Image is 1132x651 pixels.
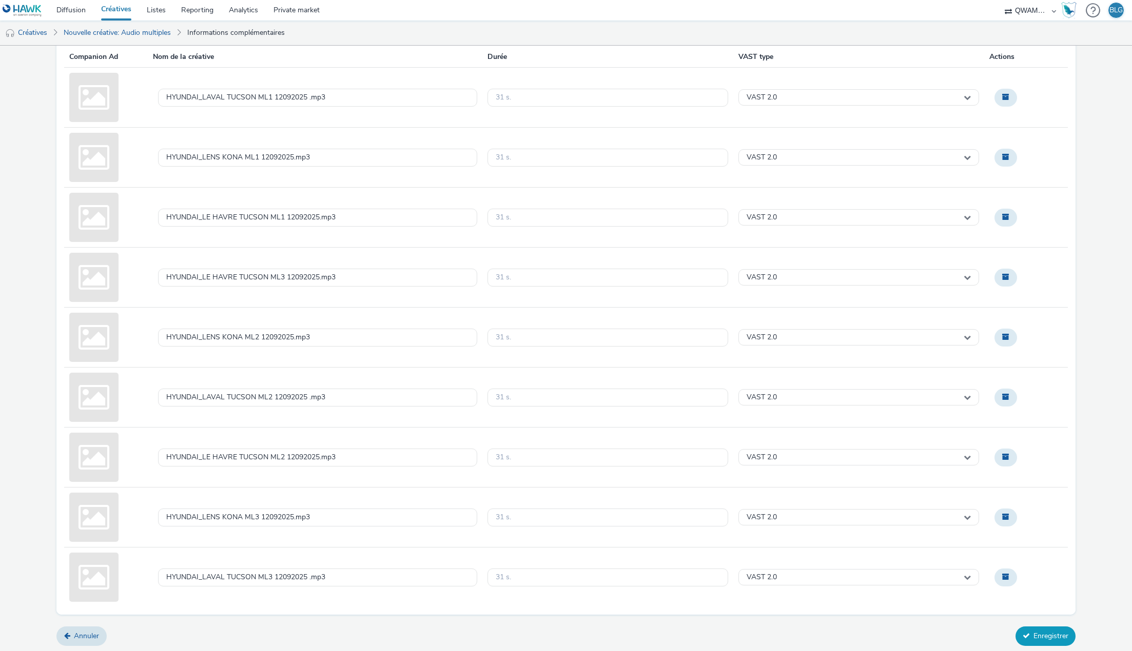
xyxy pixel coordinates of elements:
div: 31 s. [496,333,511,342]
div: 31 s. [496,393,511,402]
div: Archiver [989,323,1022,351]
div: BLG [1109,3,1123,18]
div: 31 s. [496,153,511,162]
a: Annuler [56,626,107,646]
span: VAST 2.0 [747,453,777,462]
div: HYUNDAI_LENS KONA ML2 12092025.mp3 [166,333,310,342]
span: VAST 2.0 [747,153,777,162]
span: VAST 2.0 [747,333,777,342]
div: HYUNDAI_LE HAVRE TUCSON ML1 12092025.mp3 [166,213,336,222]
a: Nouvelle créative: Audio multiples [58,21,176,45]
div: HYUNDAI_LAVAL TUCSON ML1 12092025 .mp3 [166,93,325,102]
div: 31 s. [496,93,511,102]
img: Hawk Academy [1061,2,1077,18]
div: Archiver [989,383,1022,411]
div: HYUNDAI_LE HAVRE TUCSON ML3 12092025.mp3 [166,273,336,282]
span: VAST 2.0 [747,213,777,222]
img: audio [5,28,15,38]
div: Durée [482,52,733,67]
a: Hawk Academy [1061,2,1081,18]
button: Enregistrer [1016,626,1076,646]
span: VAST 2.0 [747,93,777,102]
div: HYUNDAI_LENS KONA ML1 12092025.mp3 [166,153,310,162]
div: VAST type [733,52,984,67]
div: Archiver [989,263,1022,291]
div: Archiver [989,204,1022,231]
div: Archiver [989,84,1022,111]
span: VAST 2.0 [747,573,777,582]
div: HYUNDAI_LAVAL TUCSON ML3 12092025 .mp3 [166,573,325,582]
div: HYUNDAI_LE HAVRE TUCSON ML2 12092025.mp3 [166,453,336,462]
img: undefined Logo [3,4,42,17]
div: Actions [984,52,1068,67]
div: Archiver [989,503,1022,531]
div: HYUNDAI_LAVAL TUCSON ML2 12092025 .mp3 [166,393,325,402]
div: HYUNDAI_LENS KONA ML3 12092025.mp3 [166,513,310,522]
div: Nom de la créative [148,52,482,67]
div: 31 s. [496,573,511,582]
span: VAST 2.0 [747,393,777,402]
span: VAST 2.0 [747,513,777,522]
div: Archiver [989,443,1022,471]
div: 31 s. [496,513,511,522]
div: Archiver [989,563,1022,591]
div: Companion Ad [64,52,148,67]
div: Archiver [989,144,1022,171]
div: 31 s. [496,213,511,222]
div: 31 s. [496,453,511,462]
div: 31 s. [496,273,511,282]
a: Informations complémentaires [182,21,290,45]
span: VAST 2.0 [747,273,777,282]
